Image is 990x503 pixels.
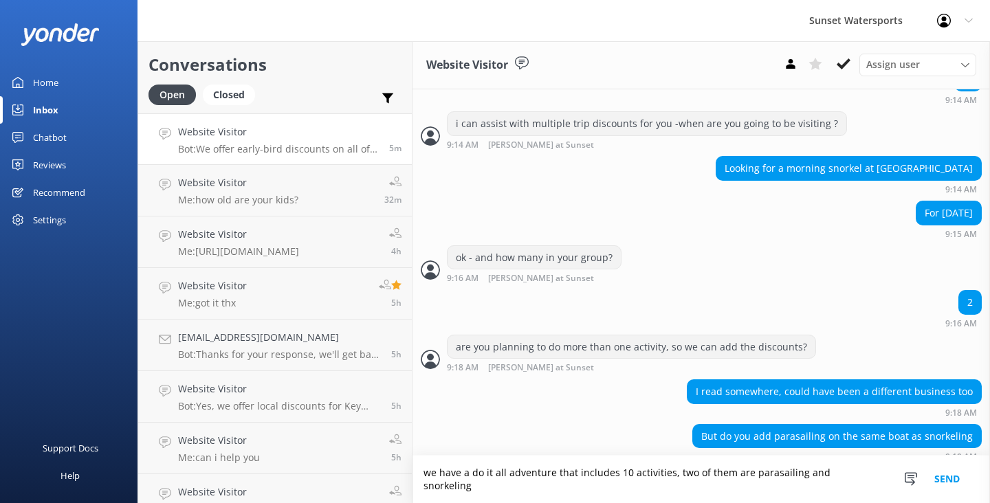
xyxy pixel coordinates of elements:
[138,268,412,320] a: Website VisitorMe:got it thx5h
[203,87,262,102] a: Closed
[138,371,412,423] a: Website VisitorBot:Yes, we offer local discounts for Key West residents. You can find more inform...
[148,52,401,78] h2: Conversations
[43,434,98,462] div: Support Docs
[178,400,381,412] p: Bot: Yes, we offer local discounts for Key West residents. You can find more information about lo...
[138,320,412,371] a: [EMAIL_ADDRESS][DOMAIN_NAME]Bot:Thanks for your response, we'll get back to you as soon as we can...
[866,57,920,72] span: Assign user
[945,409,977,417] strong: 9:18 AM
[138,165,412,216] a: Website VisitorMe:how old are your kids?32m
[447,273,639,283] div: Aug 23 2025 09:16pm (UTC -05:00) America/Cancun
[488,141,594,150] span: [PERSON_NAME] at Sunset
[916,201,981,225] div: For [DATE]
[178,348,381,361] p: Bot: Thanks for your response, we'll get back to you as soon as we can during opening hours.
[178,433,260,448] h4: Website Visitor
[447,274,478,283] strong: 9:16 AM
[945,96,977,104] strong: 9:14 AM
[178,143,379,155] p: Bot: We offer early-bird discounts on all of our morning trips. When you book direct, we guarante...
[945,320,977,328] strong: 9:16 AM
[716,157,981,180] div: Looking for a morning snorkel at [GEOGRAPHIC_DATA]
[60,462,80,489] div: Help
[945,186,977,194] strong: 9:14 AM
[447,141,478,150] strong: 9:14 AM
[687,380,981,403] div: I read somewhere, could have been a different business too
[33,151,66,179] div: Reviews
[945,453,977,461] strong: 9:19 AM
[448,112,846,135] div: i can assist with multiple trip discounts for you -when are you going to be visiting ?
[138,216,412,268] a: Website VisitorMe:[URL][DOMAIN_NAME]4h
[384,194,401,205] span: Aug 23 2025 08:45pm (UTC -05:00) America/Cancun
[716,184,982,194] div: Aug 23 2025 09:14pm (UTC -05:00) America/Cancun
[959,291,981,314] div: 2
[178,278,247,293] h4: Website Visitor
[203,85,255,105] div: Closed
[447,364,478,372] strong: 9:18 AM
[33,179,85,206] div: Recommend
[391,400,401,412] span: Aug 23 2025 03:39pm (UTC -05:00) America/Cancun
[692,451,982,461] div: Aug 23 2025 09:19pm (UTC -05:00) America/Cancun
[859,54,976,76] div: Assign User
[426,56,508,74] h3: Website Visitor
[178,381,381,396] h4: Website Visitor
[945,230,977,238] strong: 9:15 AM
[178,175,298,190] h4: Website Visitor
[945,95,982,104] div: Aug 23 2025 09:14pm (UTC -05:00) America/Cancun
[138,423,412,474] a: Website VisitorMe:can i help you5h
[447,362,816,372] div: Aug 23 2025 09:18pm (UTC -05:00) America/Cancun
[391,451,401,463] span: Aug 23 2025 03:19pm (UTC -05:00) America/Cancun
[488,364,594,372] span: [PERSON_NAME] at Sunset
[488,274,594,283] span: [PERSON_NAME] at Sunset
[33,124,67,151] div: Chatbot
[178,451,260,464] p: Me: can i help you
[447,139,847,150] div: Aug 23 2025 09:14pm (UTC -05:00) America/Cancun
[178,245,299,258] p: Me: [URL][DOMAIN_NAME]
[391,245,401,257] span: Aug 23 2025 04:38pm (UTC -05:00) America/Cancun
[148,87,203,102] a: Open
[448,335,815,359] div: are you planning to do more than one activity, so we can add the discounts?
[33,96,58,124] div: Inbox
[945,318,982,328] div: Aug 23 2025 09:16pm (UTC -05:00) America/Cancun
[391,297,401,309] span: Aug 23 2025 04:18pm (UTC -05:00) America/Cancun
[178,330,381,345] h4: [EMAIL_ADDRESS][DOMAIN_NAME]
[178,227,299,242] h4: Website Visitor
[448,246,621,269] div: ok - and how many in your group?
[687,407,982,417] div: Aug 23 2025 09:18pm (UTC -05:00) America/Cancun
[178,194,298,206] p: Me: how old are your kids?
[693,425,981,448] div: But do you add parasailing on the same boat as snorkeling
[178,297,247,309] p: Me: got it thx
[916,229,982,238] div: Aug 23 2025 09:15pm (UTC -05:00) America/Cancun
[391,348,401,360] span: Aug 23 2025 04:08pm (UTC -05:00) America/Cancun
[148,85,196,105] div: Open
[412,456,990,503] textarea: we have a do it all adventure that includes 10 activities, two of them are parasailing and snorke...
[33,69,58,96] div: Home
[921,456,973,503] button: Send
[21,23,100,46] img: yonder-white-logo.png
[389,142,401,154] span: Aug 23 2025 09:13pm (UTC -05:00) America/Cancun
[178,484,264,500] h4: Website Visitor
[33,206,66,234] div: Settings
[138,113,412,165] a: Website VisitorBot:We offer early-bird discounts on all of our morning trips. When you book direc...
[178,124,379,139] h4: Website Visitor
